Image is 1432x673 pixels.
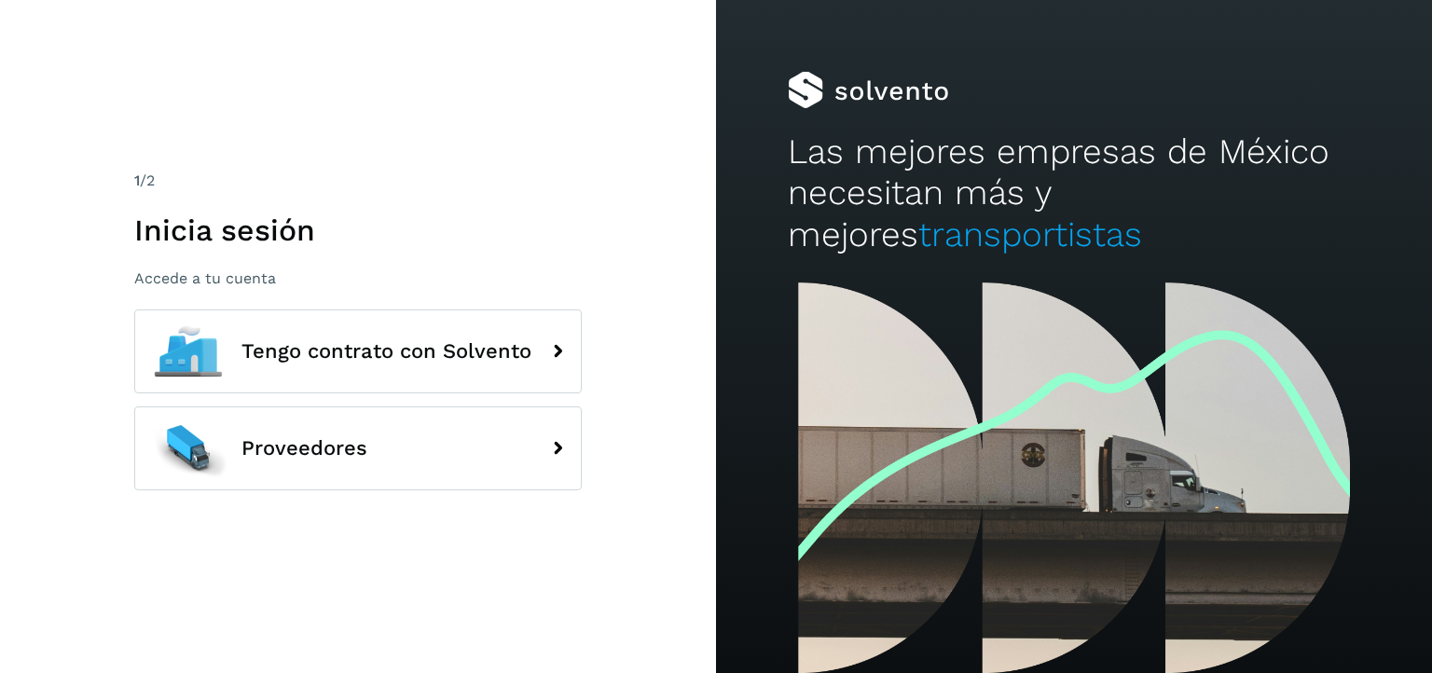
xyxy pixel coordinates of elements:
[134,172,140,189] span: 1
[241,437,367,460] span: Proveedores
[788,131,1360,255] h2: Las mejores empresas de México necesitan más y mejores
[134,309,582,393] button: Tengo contrato con Solvento
[134,269,582,287] p: Accede a tu cuenta
[241,340,531,363] span: Tengo contrato con Solvento
[918,214,1142,254] span: transportistas
[134,213,582,248] h1: Inicia sesión
[134,170,582,192] div: /2
[134,406,582,490] button: Proveedores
